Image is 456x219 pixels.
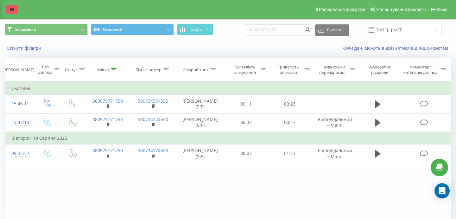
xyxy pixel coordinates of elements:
[5,132,451,145] td: Вівторок, 19 Серпня 2025
[11,147,27,160] div: 09:35:32
[65,67,78,73] div: Статус
[225,113,268,132] td: 00:35
[97,67,109,73] div: Клієнт
[92,98,123,104] a: 380979771750
[312,144,357,163] td: відповідальний + Main
[268,95,312,113] td: 00:23
[138,147,168,153] a: 380734374550
[189,27,202,32] span: Графік
[315,24,349,36] button: Експорт
[230,64,259,75] div: Тривалість очікування
[11,116,27,129] div: 15:45:10
[363,64,397,75] div: Аудіозапис розмови
[245,24,312,36] input: Пошук за номером
[176,95,225,113] td: [PERSON_NAME] (SIP)
[38,64,52,75] div: Тип дзвінка
[319,7,365,12] span: Реферальна програма
[268,144,312,163] td: 01:13
[91,24,174,35] button: Основний
[177,24,213,35] button: Графік
[436,7,447,12] span: Вихід
[434,183,450,198] div: Open Intercom Messenger
[274,64,303,75] div: Тривалість розмови
[176,113,225,132] td: [PERSON_NAME] (SIP)
[92,116,123,122] a: 380979771750
[176,144,225,163] td: [PERSON_NAME] (SIP)
[92,147,123,153] a: 380979771750
[138,116,168,122] a: 380734374550
[5,24,88,35] button: Всі дзвінки
[5,82,451,95] td: Сьогодні
[15,27,36,32] span: Всі дзвінки
[376,7,426,12] span: Налаштування профілю
[268,113,312,132] td: 00:17
[136,67,161,73] div: Бізнес номер
[225,95,268,113] td: 00:11
[312,113,357,132] td: відповідальний + Main
[138,98,168,104] a: 380734374550
[225,144,268,163] td: 00:07
[402,64,439,75] div: Коментар/категорія дзвінка
[11,98,27,110] div: 15:46:11
[342,45,451,51] a: Коли дані можуть відрізнятися вiд інших систем
[183,67,209,73] div: Співробітник
[2,67,34,73] div: [PERSON_NAME]
[317,64,348,75] div: Назва схеми переадресації
[5,45,44,51] button: Скинути фільтри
